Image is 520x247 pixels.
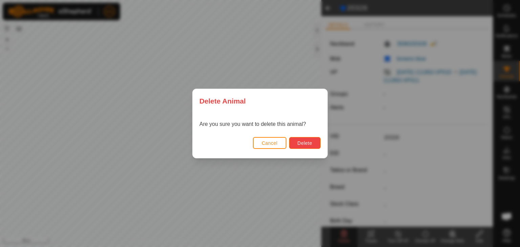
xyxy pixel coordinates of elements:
span: Cancel [262,140,278,146]
span: Delete [298,140,312,146]
div: Delete Animal [193,89,327,113]
span: Are you sure you want to delete this animal? [199,121,306,127]
button: Delete [289,137,321,149]
button: Cancel [253,137,286,149]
